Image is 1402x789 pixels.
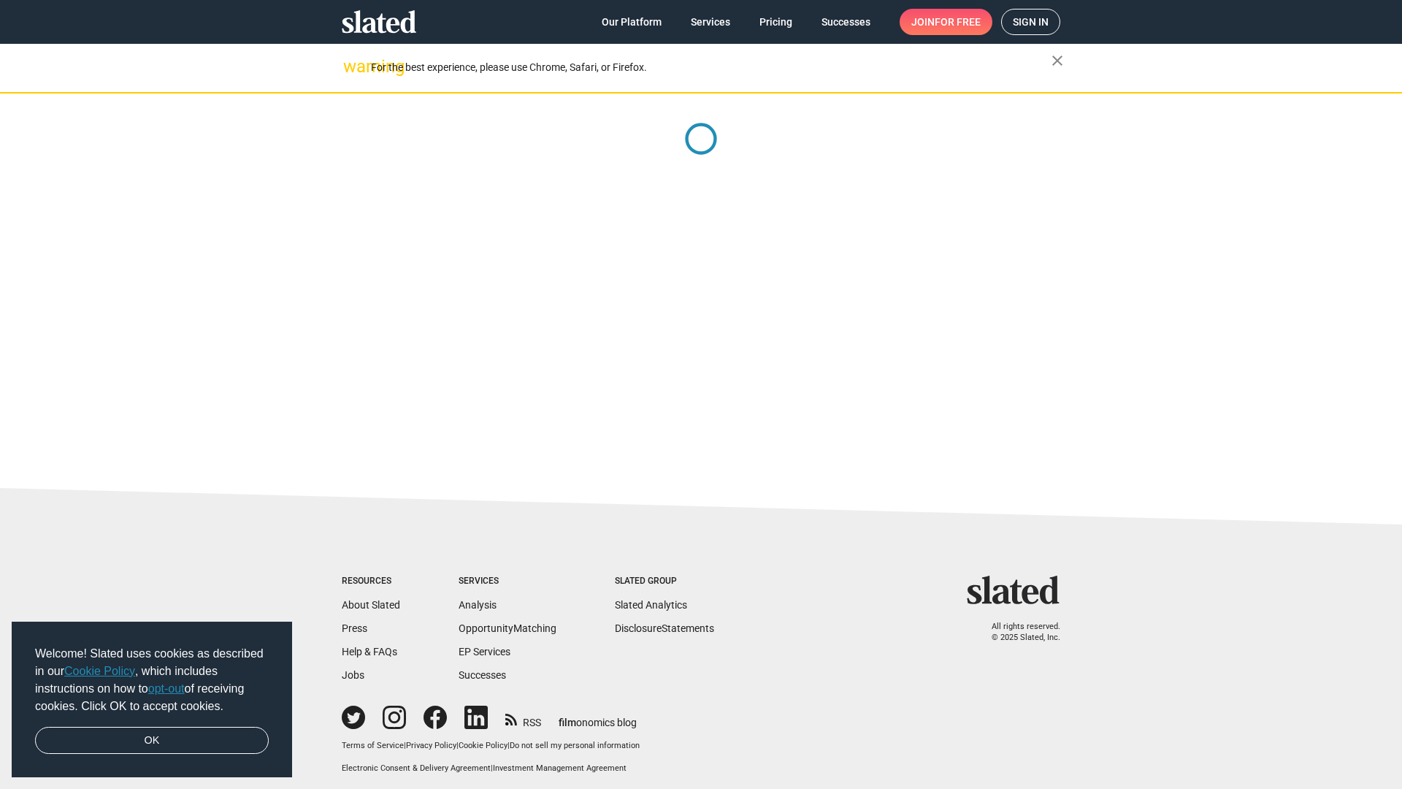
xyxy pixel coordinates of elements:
[493,763,627,773] a: Investment Management Agreement
[615,576,714,587] div: Slated Group
[679,9,742,35] a: Services
[510,741,640,752] button: Do not sell my personal information
[900,9,992,35] a: Joinfor free
[459,669,506,681] a: Successes
[615,599,687,611] a: Slated Analytics
[12,622,292,778] div: cookieconsent
[491,763,493,773] span: |
[342,576,400,587] div: Resources
[559,704,637,730] a: filmonomics blog
[821,9,870,35] span: Successes
[342,622,367,634] a: Press
[748,9,804,35] a: Pricing
[976,622,1060,643] p: All rights reserved. © 2025 Slated, Inc.
[459,576,556,587] div: Services
[459,646,510,657] a: EP Services
[459,741,507,750] a: Cookie Policy
[590,9,673,35] a: Our Platform
[342,763,491,773] a: Electronic Consent & Delivery Agreement
[911,9,981,35] span: Join
[505,707,541,730] a: RSS
[371,58,1051,77] div: For the best experience, please use Chrome, Safari, or Firefox.
[456,741,459,750] span: |
[342,599,400,611] a: About Slated
[1013,9,1049,34] span: Sign in
[759,9,792,35] span: Pricing
[691,9,730,35] span: Services
[342,646,397,657] a: Help & FAQs
[342,669,364,681] a: Jobs
[148,682,185,695] a: opt-out
[602,9,662,35] span: Our Platform
[343,58,361,75] mat-icon: warning
[615,622,714,634] a: DisclosureStatements
[559,717,576,728] span: film
[64,665,135,677] a: Cookie Policy
[1049,52,1066,69] mat-icon: close
[810,9,882,35] a: Successes
[1001,9,1060,35] a: Sign in
[404,741,406,750] span: |
[935,9,981,35] span: for free
[35,645,269,715] span: Welcome! Slated uses cookies as described in our , which includes instructions on how to of recei...
[35,727,269,755] a: dismiss cookie message
[406,741,456,750] a: Privacy Policy
[459,622,556,634] a: OpportunityMatching
[459,599,497,611] a: Analysis
[507,741,510,750] span: |
[342,741,404,750] a: Terms of Service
